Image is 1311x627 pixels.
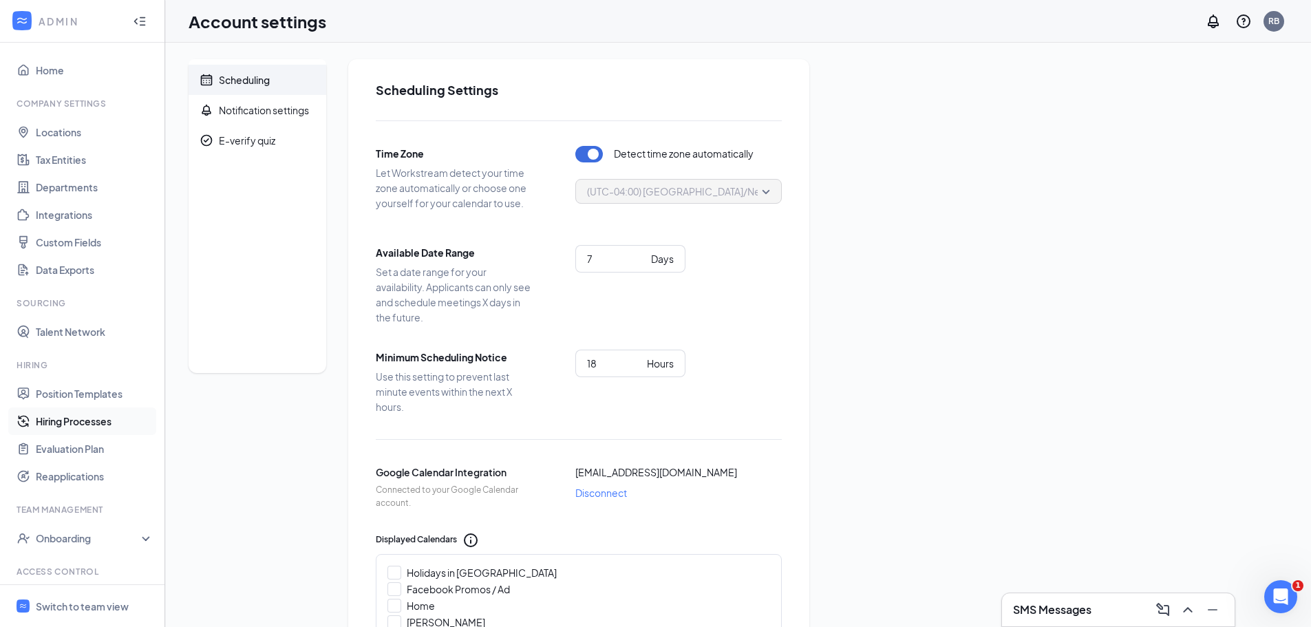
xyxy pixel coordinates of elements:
span: Detect time zone automatically [614,146,754,162]
svg: Minimize [1204,602,1221,618]
span: Connected to your Google Calendar account. [376,484,534,510]
a: Hiring Processes [36,407,153,435]
span: 1 [1292,580,1303,591]
div: Company Settings [17,98,151,109]
div: Notification settings [219,103,309,117]
svg: ChevronUp [1180,602,1196,618]
span: Disconnect [575,485,627,500]
button: ChevronUp [1177,599,1199,621]
a: Locations [36,118,153,146]
div: Holidays in [GEOGRAPHIC_DATA] [407,566,557,580]
a: CheckmarkCircleE-verify quiz [189,125,326,156]
span: Set a date range for your availability. Applicants can only see and schedule meetings X days in t... [376,264,534,325]
a: Integrations [36,201,153,229]
button: Minimize [1202,599,1224,621]
div: E-verify quiz [219,134,275,147]
svg: Bell [200,103,213,117]
span: Use this setting to prevent last minute events within the next X hours. [376,369,534,414]
span: Minimum Scheduling Notice [376,350,534,365]
div: Switch to team view [36,599,129,613]
div: Access control [17,566,151,577]
a: Talent Network [36,318,153,346]
span: Available Date Range [376,245,534,260]
svg: QuestionInfo [1235,13,1252,30]
a: Custom Fields [36,229,153,256]
div: Facebook Promos / Ad [407,582,510,596]
svg: ComposeMessage [1155,602,1171,618]
div: ADMIN [39,14,120,28]
span: [EMAIL_ADDRESS][DOMAIN_NAME] [575,465,737,480]
a: Position Templates [36,380,153,407]
h2: Scheduling Settings [376,81,782,98]
svg: UserCheck [17,531,30,545]
svg: CheckmarkCircle [200,134,213,147]
svg: WorkstreamLogo [19,602,28,610]
a: Data Exports [36,256,153,284]
svg: WorkstreamLogo [15,14,29,28]
div: Team Management [17,504,151,516]
svg: Collapse [133,14,147,28]
a: Evaluation Plan [36,435,153,463]
h1: Account settings [189,10,326,33]
a: Tax Entities [36,146,153,173]
span: Google Calendar Integration [376,465,534,480]
div: Days [651,251,674,266]
div: RB [1268,15,1279,27]
div: Home [407,599,435,613]
span: Let Workstream detect your time zone automatically or choose one yourself for your calendar to use. [376,165,534,211]
div: Onboarding [36,531,142,545]
h3: SMS Messages [1013,602,1091,617]
a: Reapplications [36,463,153,490]
a: Home [36,56,153,84]
div: Hours [647,356,674,371]
svg: Notifications [1205,13,1222,30]
div: Scheduling [219,73,270,87]
span: Displayed Calendars [376,533,457,546]
div: Hiring [17,359,151,371]
a: CalendarScheduling [189,65,326,95]
button: ComposeMessage [1152,599,1174,621]
a: BellNotification settings [189,95,326,125]
span: (UTC-04:00) [GEOGRAPHIC_DATA]/New_York - Eastern Time [587,181,860,202]
span: Time Zone [376,146,534,161]
svg: Info [462,532,479,549]
iframe: Intercom live chat [1264,580,1297,613]
div: Sourcing [17,297,151,309]
svg: Calendar [200,73,213,87]
a: Departments [36,173,153,201]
